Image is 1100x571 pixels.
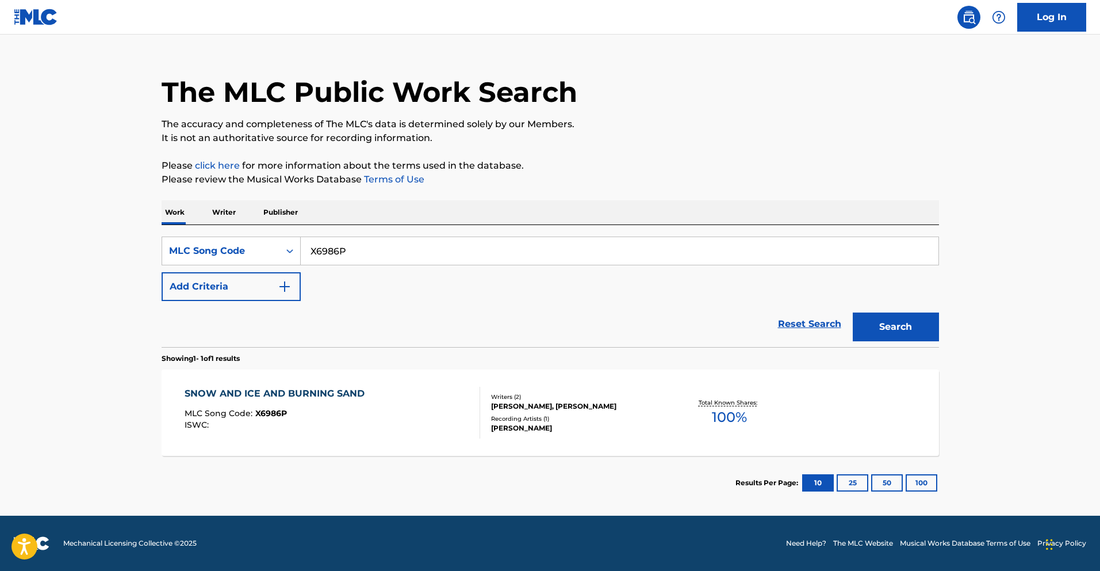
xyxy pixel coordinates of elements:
p: The accuracy and completeness of The MLC's data is determined solely by our Members. [162,117,939,131]
div: [PERSON_NAME] [491,423,665,433]
a: The MLC Website [833,538,893,549]
span: 100 % [712,407,747,428]
button: Search [853,313,939,341]
p: Total Known Shares: [699,398,760,407]
p: Please review the Musical Works Database [162,173,939,186]
a: Log In [1017,3,1086,32]
img: 9d2ae6d4665cec9f34b9.svg [278,280,292,294]
span: X6986P [255,408,287,418]
button: 10 [802,474,834,492]
a: click here [195,160,240,171]
p: Please for more information about the terms used in the database. [162,159,939,173]
div: Drag [1046,527,1053,562]
span: Mechanical Licensing Collective © 2025 [63,538,197,549]
div: Writers ( 2 ) [491,393,665,401]
form: Search Form [162,237,939,347]
p: Work [162,200,188,224]
p: Publisher [260,200,301,224]
span: ISWC : [185,420,212,430]
img: MLC Logo [14,9,58,25]
img: logo [14,536,49,550]
p: It is not an authoritative source for recording information. [162,131,939,145]
span: MLC Song Code : [185,408,255,418]
a: Public Search [957,6,980,29]
p: Results Per Page: [735,478,801,488]
img: search [962,10,976,24]
p: Writer [209,200,239,224]
img: help [992,10,1006,24]
h1: The MLC Public Work Search [162,75,577,109]
div: Help [987,6,1010,29]
a: Reset Search [772,311,847,337]
a: Musical Works Database Terms of Use [900,538,1030,549]
button: 50 [871,474,903,492]
a: Need Help? [786,538,826,549]
div: SNOW AND ICE AND BURNING SAND [185,387,370,401]
iframe: Chat Widget [1042,516,1100,571]
div: Recording Artists ( 1 ) [491,414,665,423]
a: SNOW AND ICE AND BURNING SANDMLC Song Code:X6986PISWC:Writers (2)[PERSON_NAME], [PERSON_NAME]Reco... [162,370,939,456]
div: [PERSON_NAME], [PERSON_NAME] [491,401,665,412]
button: 25 [837,474,868,492]
a: Terms of Use [362,174,424,185]
button: 100 [906,474,937,492]
div: MLC Song Code [169,244,273,258]
a: Privacy Policy [1037,538,1086,549]
button: Add Criteria [162,272,301,301]
p: Showing 1 - 1 of 1 results [162,353,240,364]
